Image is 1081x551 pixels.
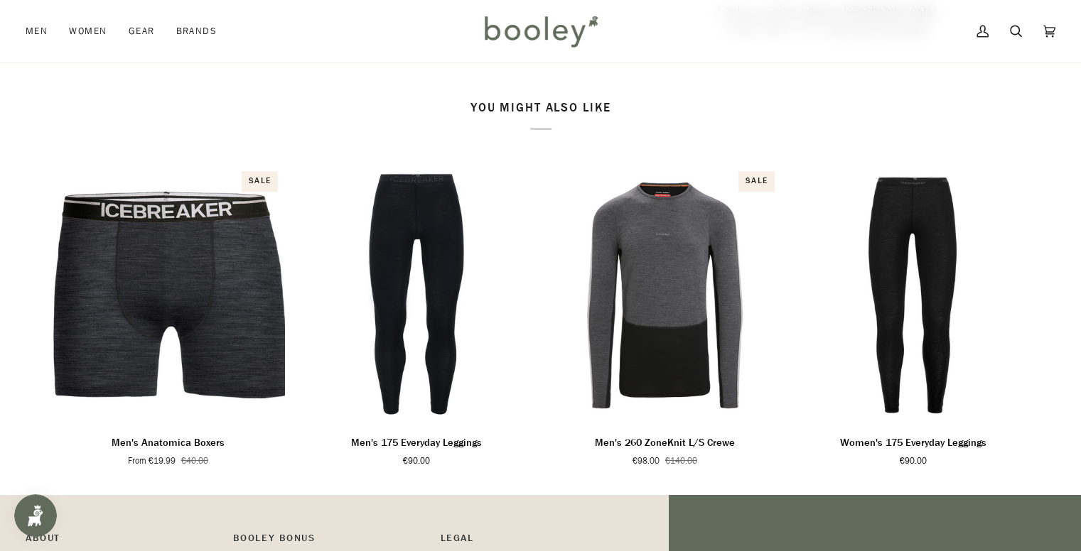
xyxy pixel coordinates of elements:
p: Men's Anatomica Boxers [112,435,225,451]
span: Brands [176,24,217,38]
span: €90.00 [900,454,927,467]
p: Men's 175 Everyday Leggings [351,435,482,451]
product-grid-item-variant: Small / Jet Heather / Black [548,164,782,424]
span: Men [26,24,48,38]
div: Sale [738,171,775,192]
img: Icebreaker Women's 175 Everyday Leggings Black - Booley Galway [796,164,1031,424]
span: €98.00 [633,454,660,467]
img: Icebreaker Men's 175 Everyday Leggings Black - Booley Galway [299,164,534,424]
a: Men's Anatomica Boxers [51,430,286,467]
product-grid-item: Women's 175 Everyday Leggings [796,164,1031,467]
a: Women's 175 Everyday Leggings [796,430,1031,467]
iframe: Button to open loyalty program pop-up [14,494,57,537]
product-grid-item-variant: XS / Black [796,164,1031,424]
product-grid-item-variant: Small / Black [299,164,534,424]
span: From €19.99 [128,454,176,467]
a: Men's Anatomica Boxers [51,164,286,424]
product-grid-item: Men's 260 ZoneKnit L/S Crewe [548,164,782,467]
a: Men's 260 ZoneKnit L/S Crewe [548,430,782,467]
span: €90.00 [403,454,430,467]
div: Sale [242,171,278,192]
a: Men's 175 Everyday Leggings [299,164,534,424]
product-grid-item-variant: XS / Jet Heather [51,164,286,424]
product-grid-item: Men's 175 Everyday Leggings [299,164,534,467]
span: Gear [129,24,155,38]
img: Booley [478,11,603,52]
span: Women [69,24,107,38]
product-grid-item: Men's Anatomica Boxers [51,164,286,467]
span: €140.00 [665,454,697,467]
span: €40.00 [181,454,208,467]
img: Icebreaker Men's 260 ZoneKnit Merino L/S Crewe Jet Heather / Black - Booley Galway [548,164,782,424]
a: Women's 175 Everyday Leggings [796,164,1031,424]
p: Women's 175 Everyday Leggings [840,435,986,451]
a: Men's 175 Everyday Leggings [299,430,534,467]
img: Men's Anatomica Boxers Jet Heather - Booley Galway [51,164,286,424]
p: Men's 260 ZoneKnit L/S Crewe [595,435,735,451]
a: Men's 260 ZoneKnit L/S Crewe [548,164,782,424]
h2: You might also like [51,101,1031,130]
